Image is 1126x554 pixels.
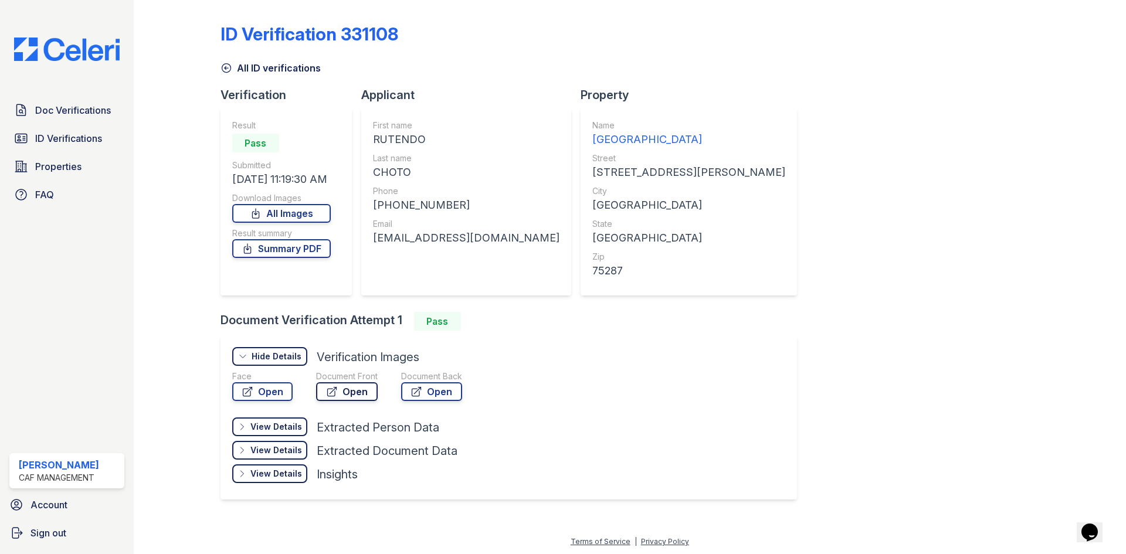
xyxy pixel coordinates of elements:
[232,371,293,382] div: Face
[35,159,82,174] span: Properties
[19,458,99,472] div: [PERSON_NAME]
[232,239,331,258] a: Summary PDF
[373,164,559,181] div: CHOTO
[250,468,302,480] div: View Details
[317,349,419,365] div: Verification Images
[373,230,559,246] div: [EMAIL_ADDRESS][DOMAIN_NAME]
[316,371,378,382] div: Document Front
[592,197,785,213] div: [GEOGRAPHIC_DATA]
[317,443,457,459] div: Extracted Document Data
[30,498,67,512] span: Account
[9,127,124,150] a: ID Verifications
[232,159,331,171] div: Submitted
[221,87,361,103] div: Verification
[35,131,102,145] span: ID Verifications
[252,351,301,362] div: Hide Details
[373,152,559,164] div: Last name
[592,120,785,148] a: Name [GEOGRAPHIC_DATA]
[9,155,124,178] a: Properties
[35,103,111,117] span: Doc Verifications
[232,382,293,401] a: Open
[592,218,785,230] div: State
[232,134,279,152] div: Pass
[316,382,378,401] a: Open
[1077,507,1114,542] iframe: chat widget
[401,371,462,382] div: Document Back
[232,120,331,131] div: Result
[35,188,54,202] span: FAQ
[635,537,637,546] div: |
[592,120,785,131] div: Name
[5,521,129,545] a: Sign out
[5,38,129,61] img: CE_Logo_Blue-a8612792a0a2168367f1c8372b55b34899dd931a85d93a1a3d3e32e68fde9ad4.png
[592,230,785,246] div: [GEOGRAPHIC_DATA]
[5,493,129,516] a: Account
[317,466,358,482] div: Insights
[373,120,559,131] div: First name
[9,183,124,206] a: FAQ
[592,185,785,197] div: City
[571,537,630,546] a: Terms of Service
[592,251,785,263] div: Zip
[317,419,439,436] div: Extracted Person Data
[592,263,785,279] div: 75287
[232,204,331,223] a: All Images
[30,526,66,540] span: Sign out
[232,192,331,204] div: Download Images
[19,472,99,484] div: CAF Management
[232,227,331,239] div: Result summary
[581,87,806,103] div: Property
[250,421,302,433] div: View Details
[221,312,806,331] div: Document Verification Attempt 1
[592,164,785,181] div: [STREET_ADDRESS][PERSON_NAME]
[361,87,581,103] div: Applicant
[641,537,689,546] a: Privacy Policy
[414,312,461,331] div: Pass
[373,218,559,230] div: Email
[250,444,302,456] div: View Details
[592,131,785,148] div: [GEOGRAPHIC_DATA]
[373,185,559,197] div: Phone
[401,382,462,401] a: Open
[221,23,398,45] div: ID Verification 331108
[592,152,785,164] div: Street
[373,131,559,148] div: RUTENDO
[9,98,124,122] a: Doc Verifications
[232,171,331,188] div: [DATE] 11:19:30 AM
[221,61,321,75] a: All ID verifications
[373,197,559,213] div: [PHONE_NUMBER]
